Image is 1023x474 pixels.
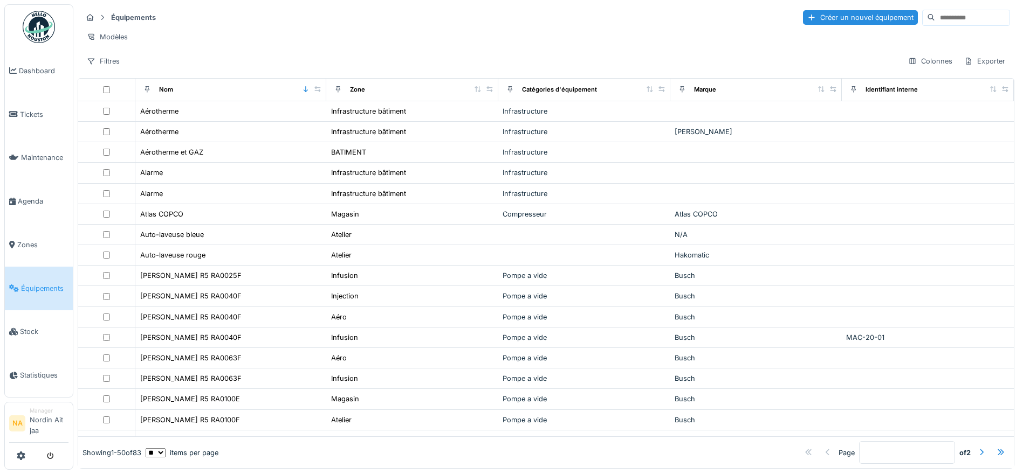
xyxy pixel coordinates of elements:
[140,209,183,219] div: Atlas COPCO
[140,147,203,157] div: Aérotherme et GAZ
[331,106,406,116] div: Infrastructure bâtiment
[503,373,666,384] div: Pompe a vide
[503,209,666,219] div: Compresseur
[803,10,918,25] div: Créer un nouvel équipement
[18,196,68,206] span: Agenda
[140,353,242,363] div: [PERSON_NAME] R5 RA0063F
[140,250,205,260] div: Auto-laveuse rouge
[5,136,73,180] a: Maintenance
[140,312,242,322] div: [PERSON_NAME] R5 RA0040F
[503,332,666,343] div: Pompe a vide
[331,353,347,363] div: Aéro
[20,326,68,337] span: Stock
[675,353,838,363] div: Busch
[159,85,173,94] div: Nom
[140,435,240,445] div: [PERSON_NAME] R5 RA0100F
[675,209,838,219] div: Atlas COPCO
[503,147,666,157] div: Infrastructure
[331,373,358,384] div: Infusion
[959,448,971,458] strong: of 2
[21,152,68,163] span: Maintenance
[675,394,838,404] div: Busch
[331,435,359,445] div: Magasin
[331,415,352,425] div: Atelier
[675,127,838,137] div: [PERSON_NAME]
[82,53,125,69] div: Filtres
[140,106,178,116] div: Aérotherme
[503,127,666,137] div: Infrastructure
[30,407,68,415] div: Manager
[5,49,73,93] a: Dashboard
[675,312,838,322] div: Busch
[21,283,68,294] span: Équipements
[331,394,359,404] div: Magasin
[140,332,242,343] div: [PERSON_NAME] R5 RA0040F
[331,332,358,343] div: Infusion
[331,147,366,157] div: BATIMENT
[140,229,204,240] div: Auto-laveuse bleue
[503,415,666,425] div: Pompe a vide
[82,29,133,45] div: Modèles
[503,435,666,445] div: Pompe a vide
[5,267,73,310] a: Équipements
[866,85,918,94] div: Identifiant interne
[20,370,68,380] span: Statistiques
[19,66,68,76] span: Dashboard
[675,435,838,445] div: Busch
[331,127,406,137] div: Infrastructure bâtiment
[20,109,68,120] span: Tickets
[331,250,352,260] div: Atelier
[503,291,666,301] div: Pompe a vide
[331,270,358,281] div: Infusion
[107,12,160,23] strong: Équipements
[5,223,73,267] a: Zones
[503,106,666,116] div: Infrastructure
[9,415,25,431] li: NA
[846,332,1010,343] div: MAC-20-01
[146,448,218,458] div: items per page
[503,353,666,363] div: Pompe a vide
[503,394,666,404] div: Pompe a vide
[675,332,838,343] div: Busch
[331,229,352,240] div: Atelier
[503,168,666,178] div: Infrastructure
[5,93,73,136] a: Tickets
[30,407,68,440] li: Nordin Ait jaa
[675,270,838,281] div: Busch
[140,394,240,404] div: [PERSON_NAME] R5 RA0100E
[331,189,406,199] div: Infrastructure bâtiment
[140,168,163,178] div: Alarme
[350,85,365,94] div: Zone
[5,353,73,397] a: Statistiques
[331,209,359,219] div: Magasin
[675,373,838,384] div: Busch
[83,448,141,458] div: Showing 1 - 50 of 83
[5,179,73,223] a: Agenda
[9,407,68,443] a: NA ManagerNordin Ait jaa
[140,127,178,137] div: Aérotherme
[675,250,838,260] div: Hakomatic
[839,448,855,458] div: Page
[503,270,666,281] div: Pompe a vide
[331,168,406,178] div: Infrastructure bâtiment
[675,229,838,240] div: N/A
[503,312,666,322] div: Pompe a vide
[675,291,838,301] div: Busch
[140,415,240,425] div: [PERSON_NAME] R5 RA0100F
[140,291,242,301] div: [PERSON_NAME] R5 RA0040F
[522,85,597,94] div: Catégories d'équipement
[140,373,242,384] div: [PERSON_NAME] R5 RA0063F
[959,53,1010,69] div: Exporter
[331,312,347,322] div: Aéro
[675,415,838,425] div: Busch
[23,11,55,43] img: Badge_color-CXgf-gQk.svg
[694,85,716,94] div: Marque
[331,291,359,301] div: Injection
[903,53,957,69] div: Colonnes
[17,240,68,250] span: Zones
[5,310,73,354] a: Stock
[140,189,163,199] div: Alarme
[503,189,666,199] div: Infrastructure
[140,270,242,281] div: [PERSON_NAME] R5 RA0025F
